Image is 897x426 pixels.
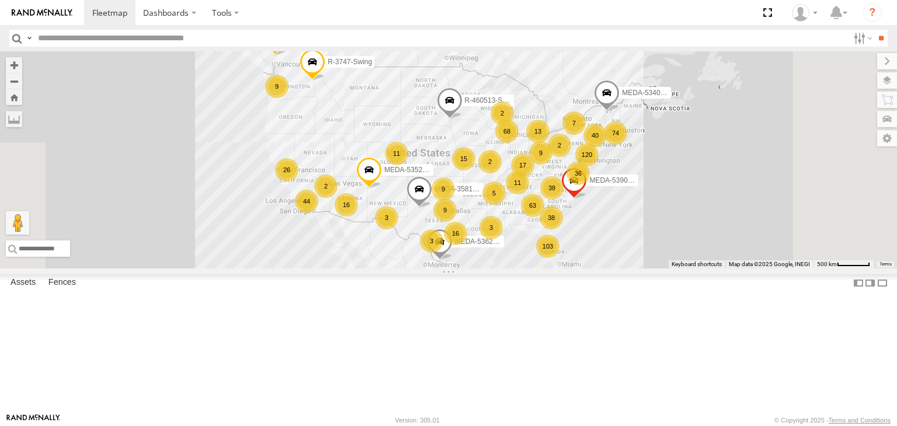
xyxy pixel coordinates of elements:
div: 16 [335,193,358,217]
label: Fences [43,275,82,291]
a: Terms [879,262,892,267]
div: 11 [506,171,529,194]
div: 74 [604,121,627,145]
div: 16 [444,222,467,245]
div: 9 [529,141,552,165]
div: 2 [478,150,502,173]
div: 2 [314,174,338,198]
div: 9 [432,177,455,201]
div: 26 [275,158,298,181]
div: 2 [491,102,514,125]
div: Version: 305.01 [395,417,440,424]
div: 11 [385,142,408,165]
button: Keyboard shortcuts [672,260,722,268]
button: Zoom Home [6,89,22,105]
div: 3 [375,206,398,229]
div: 5 [482,181,506,205]
button: Zoom out [6,73,22,89]
span: Map data ©2025 Google, INEGI [729,261,810,267]
label: Map Settings [877,130,897,146]
div: 38 [540,176,564,200]
div: 120 [575,143,599,166]
span: MEDA-358103-Roll [434,186,495,194]
div: 44 [295,190,318,213]
div: 103 [536,235,559,258]
div: 9 [433,198,457,222]
a: Visit our Website [6,414,60,426]
span: R-460513-Swing [465,96,517,104]
div: 7 [562,111,586,135]
div: Justin Allen [788,4,822,22]
label: Search Query [25,30,34,47]
div: 3 [479,216,503,239]
img: rand-logo.svg [12,9,72,17]
label: Dock Summary Table to the Right [864,274,876,291]
a: Terms and Conditions [829,417,891,424]
div: 38 [540,206,563,229]
div: 63 [521,194,544,217]
button: Map Scale: 500 km per 53 pixels [813,260,874,268]
i: ? [863,4,882,22]
div: © Copyright 2025 - [774,417,891,424]
div: 13 [526,120,550,143]
button: Zoom in [6,57,22,73]
label: Assets [5,275,41,291]
div: 36 [566,162,590,185]
label: Measure [6,111,22,127]
div: 68 [495,120,519,143]
div: 3 [420,229,443,253]
label: Dock Summary Table to the Left [853,274,864,291]
span: 500 km [817,261,837,267]
div: 17 [511,153,534,177]
label: Hide Summary Table [877,274,888,291]
span: MEDA-536205-Roll [455,238,515,246]
div: 9 [265,75,288,98]
span: MEDA-534010-Roll [622,89,682,97]
span: MEDA-535213-Roll [384,166,444,174]
div: 40 [583,124,607,147]
div: 15 [452,147,475,170]
button: Drag Pegman onto the map to open Street View [6,211,29,235]
span: R-3747-Swing [328,58,372,66]
span: MEDA-539001-Roll [589,177,649,185]
label: Search Filter Options [849,30,874,47]
div: 2 [548,134,571,157]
